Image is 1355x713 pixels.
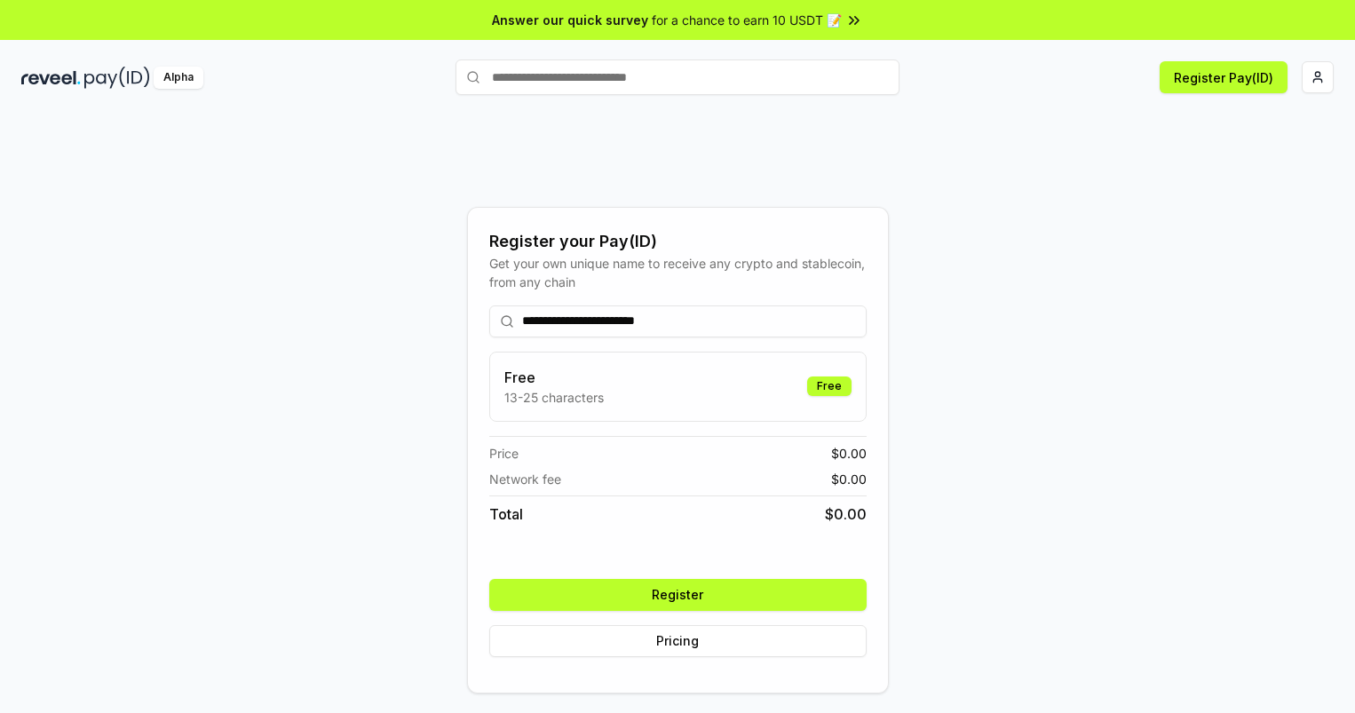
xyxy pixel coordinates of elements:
[489,254,867,291] div: Get your own unique name to receive any crypto and stablecoin, from any chain
[154,67,203,89] div: Alpha
[489,444,519,463] span: Price
[825,503,867,525] span: $ 0.00
[21,67,81,89] img: reveel_dark
[489,470,561,488] span: Network fee
[831,444,867,463] span: $ 0.00
[504,388,604,407] p: 13-25 characters
[492,11,648,29] span: Answer our quick survey
[831,470,867,488] span: $ 0.00
[84,67,150,89] img: pay_id
[489,625,867,657] button: Pricing
[489,503,523,525] span: Total
[489,579,867,611] button: Register
[504,367,604,388] h3: Free
[807,376,852,396] div: Free
[1160,61,1288,93] button: Register Pay(ID)
[489,229,867,254] div: Register your Pay(ID)
[652,11,842,29] span: for a chance to earn 10 USDT 📝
